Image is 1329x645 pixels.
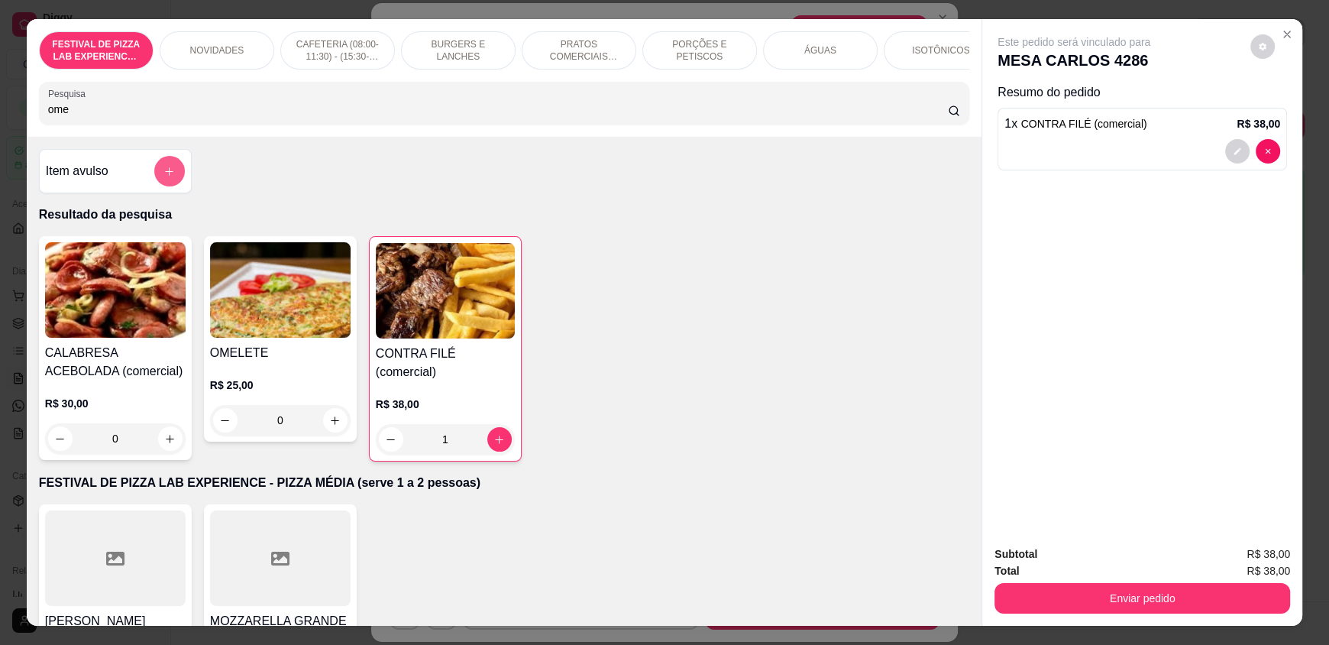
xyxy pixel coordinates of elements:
button: decrease-product-quantity [48,426,73,451]
h4: OMELETE [210,344,351,362]
p: FESTIVAL DE PIZZA LAB EXPERIENCE - PIZZA MÉDIA (serve 1 a 2 pessoas) [52,38,141,63]
h4: CONTRA FILÉ (comercial) [376,345,515,381]
p: PRATOS COMERCIAIS (11:30-15:30) [535,38,623,63]
p: NOVIDADES [189,44,244,57]
p: PORÇÕES E PETISCOS [655,38,744,63]
label: Pesquisa [48,87,91,100]
p: ÁGUAS [804,44,836,57]
strong: Total [994,565,1019,577]
p: ISOTÔNICOS [912,44,969,57]
img: product-image [210,242,351,338]
strong: Subtotal [994,548,1037,560]
p: Resultado da pesquisa [39,206,969,224]
p: FESTIVAL DE PIZZA LAB EXPERIENCE - PIZZA MÉDIA (serve 1 a 2 pessoas) [39,474,969,492]
h4: MOZZARELLA GRANDE [210,612,351,630]
input: Pesquisa [48,102,949,117]
h4: Item avulso [46,162,108,180]
button: decrease-product-quantity [1225,139,1250,164]
button: add-separate-item [154,156,185,186]
span: R$ 38,00 [1247,562,1290,579]
p: R$ 38,00 [1237,116,1280,131]
button: decrease-product-quantity [1250,34,1275,59]
span: CONTRA FILÉ (comercial) [1021,118,1147,130]
img: product-image [376,243,515,339]
button: increase-product-quantity [158,426,183,451]
p: R$ 25,00 [210,378,351,393]
p: Resumo do pedido [998,83,1287,102]
p: MESA CARLOS 4286 [998,50,1150,71]
button: decrease-product-quantity [213,408,238,433]
img: product-image [45,242,186,338]
h4: [PERSON_NAME] [45,612,186,630]
p: 1 x [1004,115,1146,133]
span: R$ 38,00 [1247,546,1290,562]
button: Enviar pedido [994,583,1290,614]
p: BURGERS E LANCHES [414,38,503,63]
p: CAFETERIA (08:00-11:30) - (15:30-18:00) [293,38,382,63]
button: increase-product-quantity [323,408,348,433]
button: decrease-product-quantity [379,427,403,452]
button: increase-product-quantity [487,427,512,452]
p: R$ 30,00 [45,396,186,411]
button: Close [1275,22,1299,47]
p: Este pedido será vinculado para [998,34,1150,50]
p: R$ 38,00 [376,397,515,412]
button: decrease-product-quantity [1256,139,1280,164]
h4: CALABRESA ACEBOLADA (comercial) [45,344,186,381]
